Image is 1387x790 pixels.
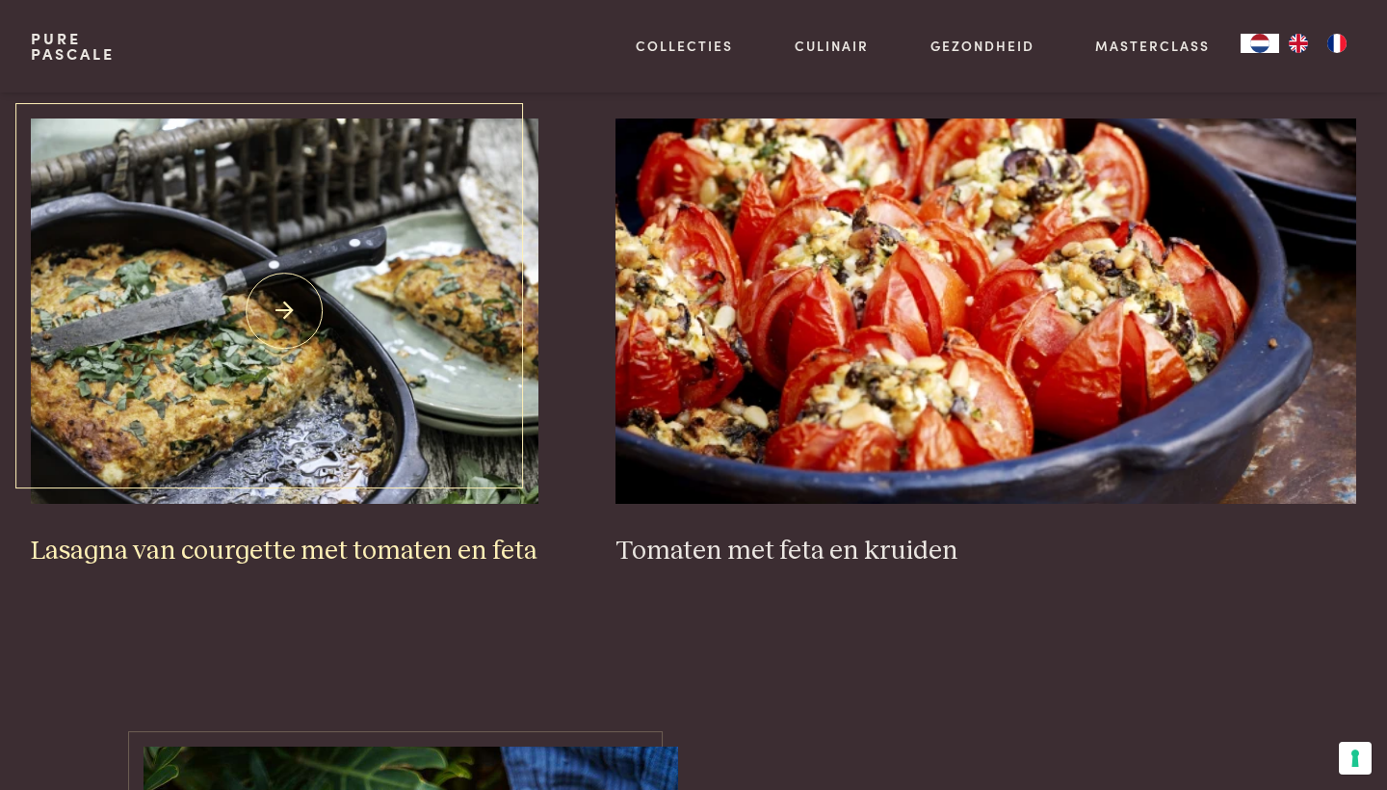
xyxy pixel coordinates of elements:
a: Tomaten met feta en kruiden Tomaten met feta en kruiden [615,118,1357,567]
img: Tomaten met feta en kruiden [615,118,1357,504]
a: NL [1241,34,1279,53]
h3: Tomaten met feta en kruiden [615,535,1357,568]
img: Lasagna van courgette met tomaten en feta [31,118,538,504]
button: Uw voorkeuren voor toestemming voor trackingtechnologieën [1339,742,1372,775]
a: Gezondheid [930,36,1034,56]
aside: Language selected: Nederlands [1241,34,1356,53]
h3: Lasagna van courgette met tomaten en feta [31,535,538,568]
a: Culinair [795,36,869,56]
ul: Language list [1279,34,1356,53]
a: PurePascale [31,31,115,62]
a: Masterclass [1095,36,1210,56]
a: EN [1279,34,1318,53]
a: FR [1318,34,1356,53]
a: Collecties [636,36,733,56]
a: Lasagna van courgette met tomaten en feta Lasagna van courgette met tomaten en feta [31,118,538,567]
div: Language [1241,34,1279,53]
